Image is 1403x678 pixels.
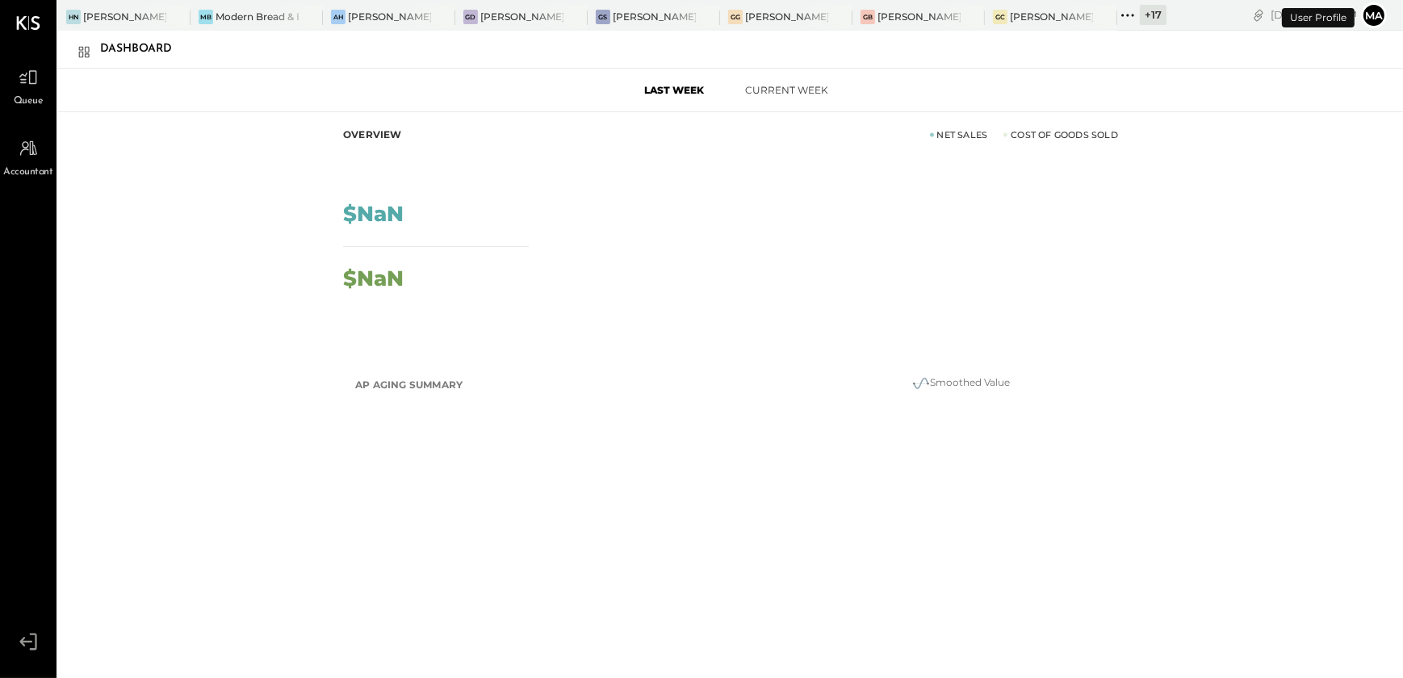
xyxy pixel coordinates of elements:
div: [PERSON_NAME]'s Nashville [83,10,166,23]
div: AH [331,10,346,24]
div: Modern Bread & Bagel (Tastebud Market, LLC) [216,10,299,23]
div: + 17 [1140,5,1166,25]
div: Net Sales [930,128,988,141]
div: Smoothed Value [799,374,1122,393]
div: copy link [1250,6,1267,23]
div: MB [199,10,213,24]
div: Overview [343,128,402,141]
button: Current Week [731,77,844,103]
div: [PERSON_NAME] [GEOGRAPHIC_DATA] [877,10,961,23]
a: Queue [1,62,56,109]
div: GB [861,10,875,24]
div: GG [728,10,743,24]
button: ma [1361,2,1387,28]
h2: AP Aging Summary [355,370,463,400]
div: HN [66,10,81,24]
button: Last Week [618,77,731,103]
div: [PERSON_NAME] Hoboken [348,10,431,23]
div: Dashboard [100,36,188,62]
div: [DATE] [1271,7,1357,23]
div: [PERSON_NAME] Causeway [1010,10,1093,23]
div: Cost of Goods Sold [1003,128,1118,141]
div: GD [463,10,478,24]
div: $NaN [343,268,404,289]
div: $NaN [343,203,404,224]
div: [PERSON_NAME] Seaport [613,10,696,23]
div: [PERSON_NAME] [GEOGRAPHIC_DATA] [745,10,828,23]
a: Accountant [1,133,56,180]
span: Accountant [4,165,53,180]
div: GS [596,10,610,24]
div: [PERSON_NAME] Downtown [480,10,563,23]
div: User Profile [1282,8,1355,27]
span: Queue [14,94,44,109]
div: GC [993,10,1007,24]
